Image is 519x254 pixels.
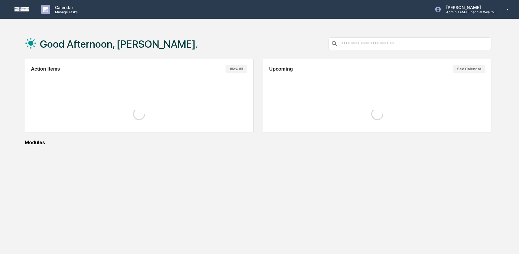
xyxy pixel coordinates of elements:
[50,10,81,14] p: Manage Tasks
[225,65,247,73] button: View All
[441,5,498,10] p: [PERSON_NAME]
[31,66,60,72] h2: Action Items
[25,140,492,145] div: Modules
[441,10,498,14] p: Admin • AMJ Financial Wealth Management
[269,66,293,72] h2: Upcoming
[50,5,81,10] p: Calendar
[15,7,29,12] img: logo
[453,65,485,73] button: See Calendar
[40,38,198,50] h1: Good Afternoon, [PERSON_NAME].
